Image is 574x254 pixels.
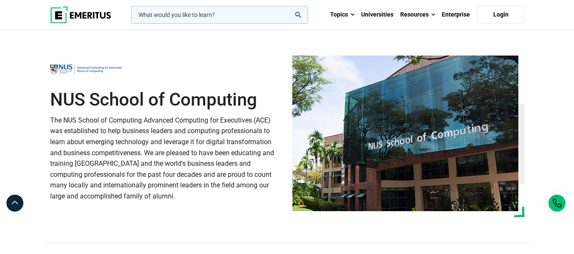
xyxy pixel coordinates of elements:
[50,115,282,202] p: The NUS School of Computing Advanced Computing for Executives (ACE) was established to help busin...
[478,6,524,24] a: Login
[131,6,308,24] input: woocommerce-product-search-field-0
[50,60,122,79] img: NUS School of Computing
[292,56,518,211] img: NUS School of Computing
[50,89,282,110] h1: NUS School of Computing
